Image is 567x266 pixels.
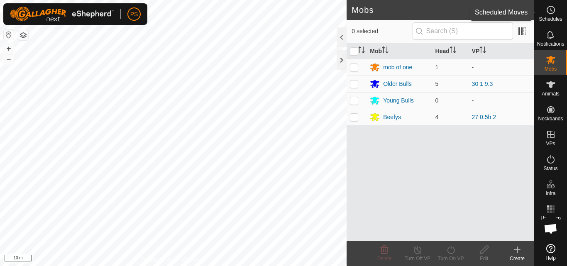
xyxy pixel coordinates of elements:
[383,113,401,122] div: Beefys
[472,114,496,120] a: 27 0.5h 2
[377,256,392,261] span: Delete
[435,97,439,104] span: 0
[479,48,486,54] p-sorticon: Activate to sort
[537,41,564,46] span: Notifications
[538,216,563,241] div: Open chat
[469,59,534,76] td: -
[130,10,138,19] span: PS
[435,114,439,120] span: 4
[18,30,28,40] button: Map Layers
[383,63,412,72] div: mob of one
[543,166,557,171] span: Status
[545,191,555,196] span: Infra
[401,255,434,262] div: Turn Off VP
[4,30,14,40] button: Reset Map
[141,255,172,263] a: Privacy Policy
[469,92,534,109] td: -
[539,17,562,22] span: Schedules
[545,256,556,261] span: Help
[10,7,114,22] img: Gallagher Logo
[435,64,439,71] span: 1
[538,116,563,121] span: Neckbands
[467,255,501,262] div: Edit
[352,27,412,36] span: 0 selected
[4,44,14,54] button: +
[521,4,525,16] span: 4
[358,48,365,54] p-sorticon: Activate to sort
[382,48,389,54] p-sorticon: Activate to sort
[352,5,521,15] h2: Mobs
[472,81,493,87] a: 30 1 9.3
[434,255,467,262] div: Turn On VP
[545,66,557,71] span: Mobs
[181,255,206,263] a: Contact Us
[542,91,560,96] span: Animals
[435,81,439,87] span: 5
[501,255,534,262] div: Create
[383,80,411,88] div: Older Bulls
[450,48,456,54] p-sorticon: Activate to sort
[540,216,561,221] span: Heatmap
[534,241,567,264] a: Help
[4,54,14,64] button: –
[413,22,513,40] input: Search (S)
[469,43,534,59] th: VP
[432,43,469,59] th: Head
[546,141,555,146] span: VPs
[383,96,413,105] div: Young Bulls
[367,43,432,59] th: Mob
